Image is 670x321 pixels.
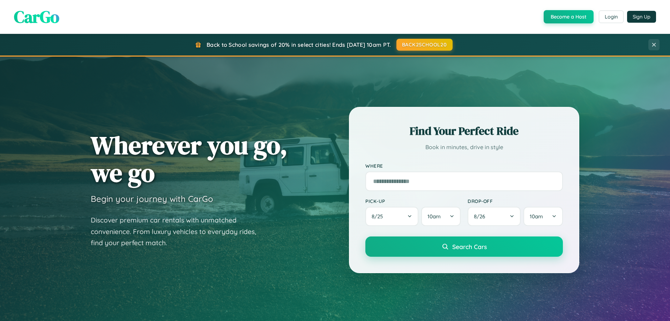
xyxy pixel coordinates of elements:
h3: Begin your journey with CarGo [91,194,213,204]
button: Search Cars [365,236,563,257]
h1: Wherever you go, we go [91,131,288,187]
span: 8 / 26 [474,213,489,220]
span: Back to School savings of 20% in select cities! Ends [DATE] 10am PT. [207,41,391,48]
button: 8/26 [468,207,521,226]
label: Drop-off [468,198,563,204]
span: 10am [530,213,543,220]
label: Pick-up [365,198,461,204]
span: 10am [427,213,441,220]
button: Login [599,10,624,23]
button: 10am [523,207,563,226]
button: Sign Up [627,11,656,23]
p: Discover premium car rentals with unmatched convenience. From luxury vehicles to everyday rides, ... [91,214,265,249]
button: BACK2SCHOOL20 [396,39,453,51]
button: Become a Host [544,10,594,23]
span: 8 / 25 [372,213,386,220]
p: Book in minutes, drive in style [365,142,563,152]
button: 8/25 [365,207,418,226]
span: CarGo [14,5,59,28]
h2: Find Your Perfect Ride [365,123,563,139]
label: Where [365,163,563,169]
span: Search Cars [452,243,487,250]
button: 10am [421,207,461,226]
